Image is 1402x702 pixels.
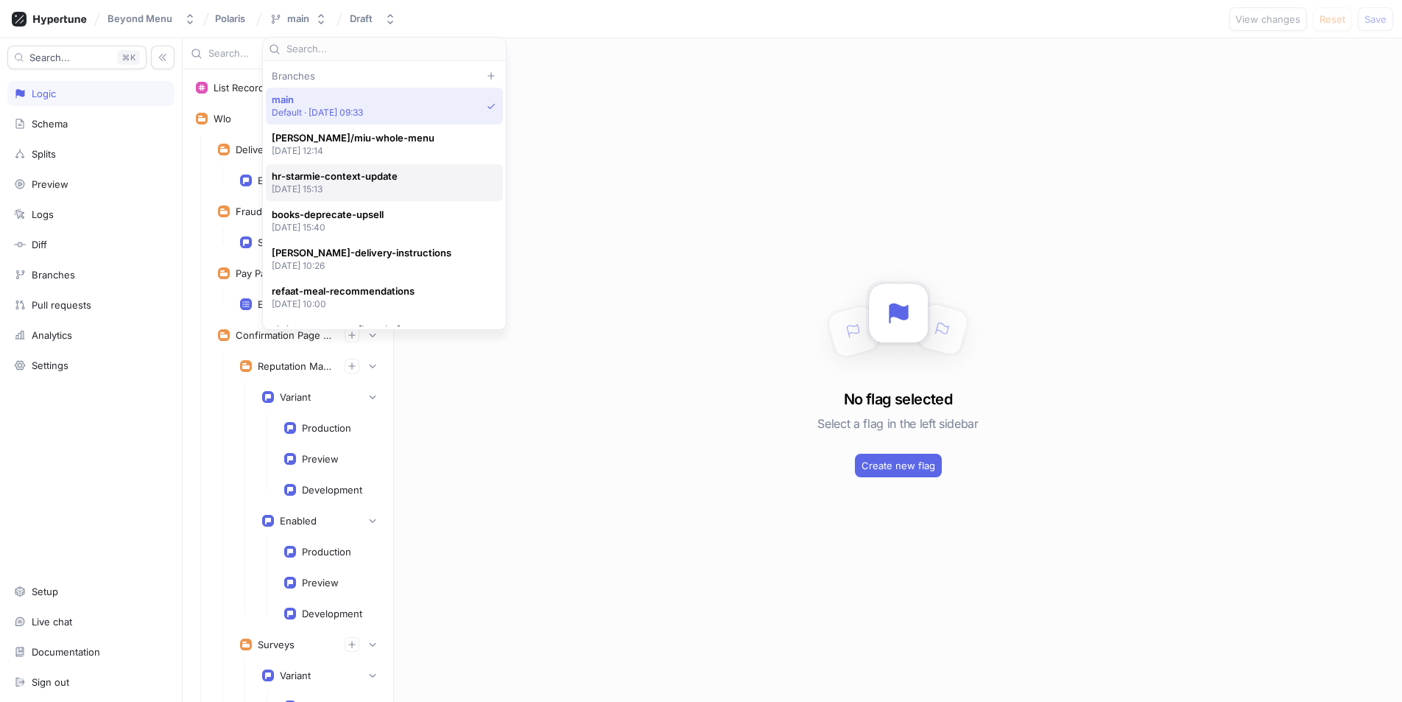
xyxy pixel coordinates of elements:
p: [DATE] 12:14 [272,144,434,157]
div: main [287,13,309,25]
button: Save [1358,7,1393,31]
span: books-deprecate-upsell [272,208,384,221]
span: refaat-meal-recommendations [272,285,415,298]
button: Search...K [7,46,147,69]
div: Live chat [32,616,72,628]
span: [PERSON_NAME]/miu-whole-menu [272,132,434,144]
p: Default ‧ [DATE] 09:33 [272,106,364,119]
div: Splits [32,148,56,160]
div: Wlo [214,113,231,124]
div: Development [302,484,362,496]
div: Schema [32,118,68,130]
div: Pull requests [32,299,91,311]
div: Production [302,422,351,434]
span: Save [1364,15,1387,24]
div: Preview [302,453,339,465]
span: Create new flag [862,461,935,470]
div: Branches [32,269,75,281]
button: View changes [1229,7,1307,31]
div: Logic [32,88,56,99]
span: main [272,94,364,106]
div: Surveys [258,639,295,650]
h3: No flag selected [844,388,952,410]
div: Enabled [280,515,317,527]
input: Search... [208,46,358,61]
div: Branches [266,70,503,82]
button: main [264,7,333,31]
p: [DATE] 10:00 [272,298,415,310]
button: Beyond Menu [102,7,202,31]
div: Diff [32,239,47,250]
p: [DATE] 10:26 [272,259,451,272]
p: [DATE] 15:40 [272,221,384,234]
div: Production [302,546,351,558]
div: Sign out [32,676,69,688]
div: Pay Pal [236,267,268,279]
p: [DATE] 15:13 [272,183,398,195]
div: Variant [280,391,311,403]
span: abdo-create-new-flag-platform-management [272,323,484,336]
div: Beyond Menu [108,13,172,25]
div: Settings [32,359,68,371]
div: Confirmation Page Experiments [236,329,333,341]
input: Search... [286,42,500,57]
div: K [117,50,140,65]
div: Analytics [32,329,72,341]
span: Polaris [215,13,245,24]
button: Reset [1313,7,1352,31]
span: hr-starmie-context-update [272,170,398,183]
div: Setup [32,586,58,597]
div: Fraud Prev [236,206,286,217]
div: Variant [280,670,311,681]
span: Search... [29,53,70,62]
div: List Recording Enabled [214,82,318,94]
span: View changes [1236,15,1300,24]
div: Draft [350,13,373,25]
span: Reset [1320,15,1345,24]
div: Reputation Management [258,360,333,372]
h5: Select a flag in the left sidebar [817,410,978,437]
div: Preview [32,178,68,190]
div: Preview [302,577,339,589]
div: Development [302,608,362,619]
div: Logs [32,208,54,220]
div: Documentation [32,646,100,658]
span: [PERSON_NAME]-delivery-instructions [272,247,451,259]
div: Delivery Instructions [236,144,328,155]
button: Create new flag [855,454,942,477]
button: Draft [344,7,402,31]
a: Documentation [7,639,175,664]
